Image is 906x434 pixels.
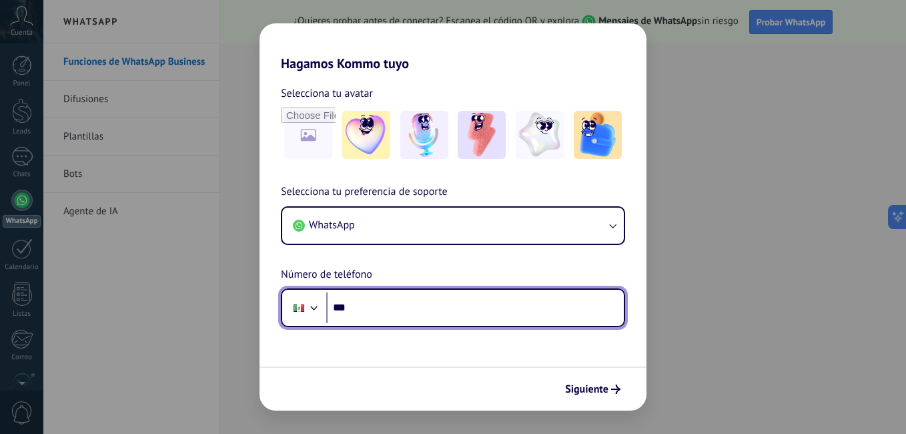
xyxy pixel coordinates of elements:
[282,208,624,244] button: WhatsApp
[400,111,448,159] img: -2.jpeg
[565,385,608,394] span: Siguiente
[286,294,312,322] div: Mexico: + 52
[281,266,372,284] span: Número de teléfono
[260,23,646,71] h2: Hagamos Kommo tuyo
[309,218,355,232] span: WhatsApp
[281,184,448,201] span: Selecciona tu preferencia de soporte
[281,85,373,102] span: Selecciona tu avatar
[559,378,626,401] button: Siguiente
[342,111,390,159] img: -1.jpeg
[516,111,564,159] img: -4.jpeg
[458,111,506,159] img: -3.jpeg
[574,111,622,159] img: -5.jpeg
